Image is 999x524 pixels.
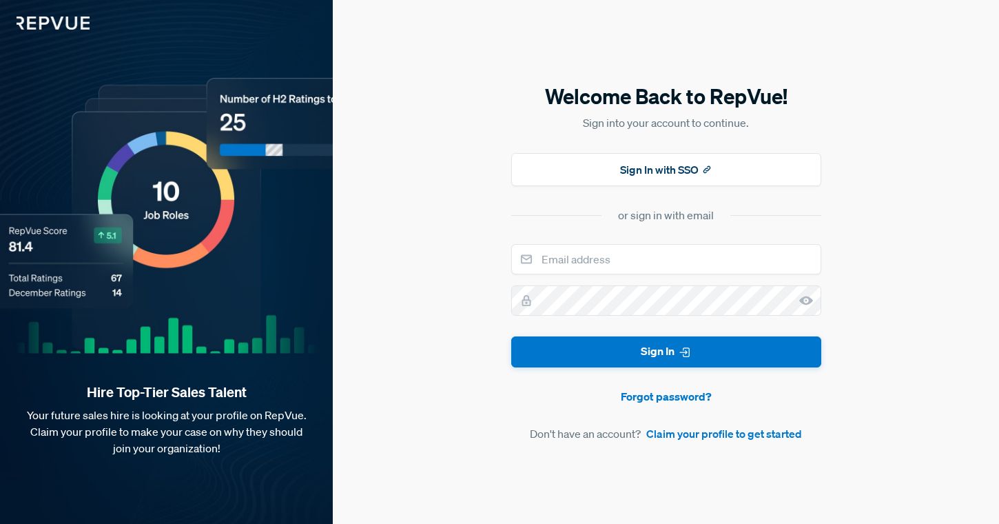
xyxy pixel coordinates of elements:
article: Don't have an account? [511,425,821,442]
a: Forgot password? [511,388,821,405]
a: Claim your profile to get started [646,425,802,442]
button: Sign In [511,336,821,367]
h5: Welcome Back to RepVue! [511,82,821,111]
strong: Hire Top-Tier Sales Talent [22,383,311,401]
button: Sign In with SSO [511,153,821,186]
div: or sign in with email [618,207,714,223]
p: Sign into your account to continue. [511,114,821,131]
p: Your future sales hire is looking at your profile on RepVue. Claim your profile to make your case... [22,407,311,456]
input: Email address [511,244,821,274]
